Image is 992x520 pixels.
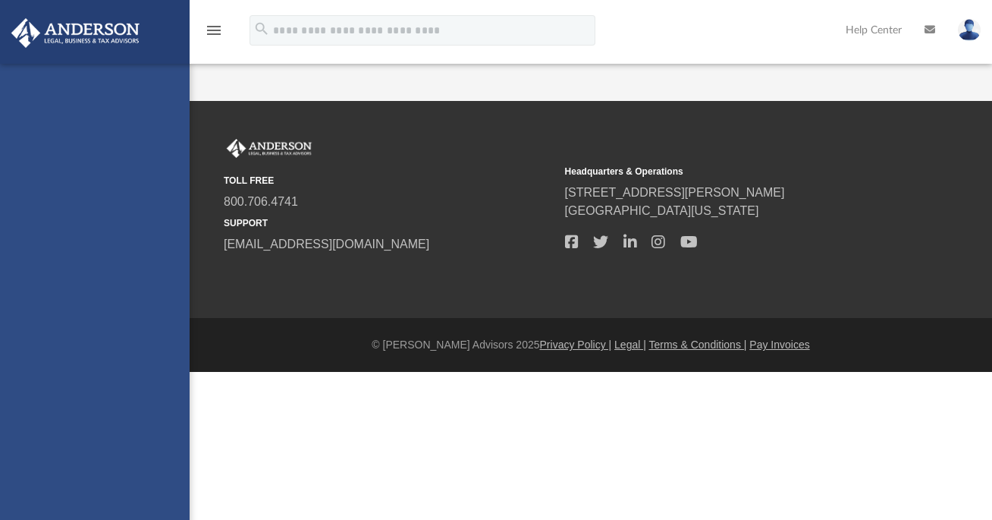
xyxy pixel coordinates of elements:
small: TOLL FREE [224,174,554,188]
img: Anderson Advisors Platinum Portal [224,139,315,159]
a: [STREET_ADDRESS][PERSON_NAME] [565,186,785,199]
a: [EMAIL_ADDRESS][DOMAIN_NAME] [224,238,429,251]
small: SUPPORT [224,216,554,230]
a: menu [205,29,223,39]
a: [GEOGRAPHIC_DATA][US_STATE] [565,204,759,217]
small: Headquarters & Operations [565,165,896,178]
i: menu [205,21,223,39]
a: Legal | [614,339,646,351]
a: 800.706.4741 [224,195,298,208]
img: Anderson Advisors Platinum Portal [7,18,144,48]
a: Terms & Conditions | [649,339,747,351]
a: Privacy Policy | [540,339,612,351]
img: User Pic [958,19,981,41]
a: Pay Invoices [749,339,809,351]
div: © [PERSON_NAME] Advisors 2025 [190,337,992,353]
i: search [253,20,270,37]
